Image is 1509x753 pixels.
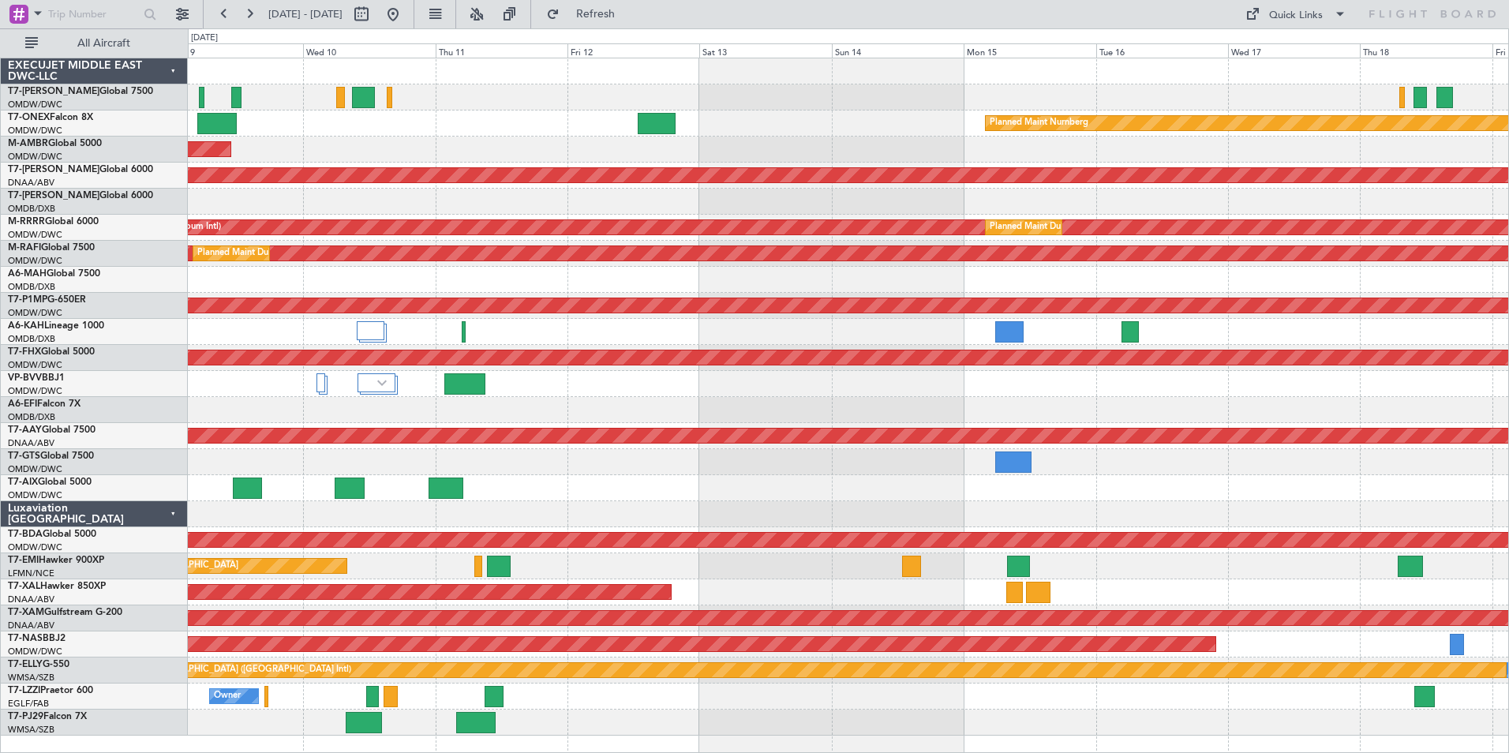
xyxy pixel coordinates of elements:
span: All Aircraft [41,38,167,49]
a: T7-ONEXFalcon 8X [8,113,93,122]
button: All Aircraft [17,31,171,56]
div: Planned Maint Dubai (Al Maktoum Intl) [990,215,1145,239]
a: T7-ELLYG-550 [8,660,69,669]
a: OMDB/DXB [8,203,55,215]
a: A6-EFIFalcon 7X [8,399,81,409]
span: T7-GTS [8,451,40,461]
div: Planned Maint Dubai (Al Maktoum Intl) [197,242,353,265]
div: Wed 17 [1228,43,1360,58]
a: OMDW/DWC [8,125,62,137]
a: DNAA/ABV [8,594,54,605]
div: Sat 13 [699,43,831,58]
a: T7-GTSGlobal 7500 [8,451,94,461]
a: T7-[PERSON_NAME]Global 6000 [8,191,153,200]
a: OMDW/DWC [8,489,62,501]
a: T7-P1MPG-650ER [8,295,86,305]
a: OMDW/DWC [8,229,62,241]
a: OMDW/DWC [8,255,62,267]
a: T7-XALHawker 850XP [8,582,106,591]
a: M-AMBRGlobal 5000 [8,139,102,148]
a: M-RRRRGlobal 6000 [8,217,99,227]
span: [DATE] - [DATE] [268,7,343,21]
div: Planned Maint [GEOGRAPHIC_DATA] ([GEOGRAPHIC_DATA] Intl) [88,658,351,682]
a: OMDW/DWC [8,307,62,319]
a: T7-AAYGlobal 7500 [8,425,95,435]
div: Quick Links [1269,8,1323,24]
span: T7-[PERSON_NAME] [8,165,99,174]
div: Fri 12 [567,43,699,58]
div: Tue 9 [171,43,303,58]
span: T7-[PERSON_NAME] [8,87,99,96]
input: Trip Number [48,2,139,26]
span: T7-PJ29 [8,712,43,721]
span: T7-[PERSON_NAME] [8,191,99,200]
button: Quick Links [1238,2,1354,27]
a: OMDW/DWC [8,359,62,371]
div: Thu 18 [1360,43,1492,58]
a: EGLF/FAB [8,698,49,710]
span: M-RRRR [8,217,45,227]
button: Refresh [539,2,634,27]
span: T7-EMI [8,556,39,565]
div: Thu 11 [436,43,567,58]
a: OMDW/DWC [8,463,62,475]
a: A6-KAHLineage 1000 [8,321,104,331]
a: DNAA/ABV [8,437,54,449]
span: A6-MAH [8,269,47,279]
a: OMDW/DWC [8,151,62,163]
a: OMDW/DWC [8,646,62,657]
span: M-RAFI [8,243,41,253]
a: OMDB/DXB [8,411,55,423]
span: Refresh [563,9,629,20]
a: DNAA/ABV [8,177,54,189]
a: T7-NASBBJ2 [8,634,66,643]
a: T7-[PERSON_NAME]Global 6000 [8,165,153,174]
span: M-AMBR [8,139,48,148]
a: M-RAFIGlobal 7500 [8,243,95,253]
a: T7-LZZIPraetor 600 [8,686,93,695]
span: T7-AAY [8,425,42,435]
a: T7-FHXGlobal 5000 [8,347,95,357]
a: T7-BDAGlobal 5000 [8,530,96,539]
a: OMDB/DXB [8,281,55,293]
span: T7-ONEX [8,113,50,122]
a: A6-MAHGlobal 7500 [8,269,100,279]
span: A6-KAH [8,321,44,331]
a: OMDW/DWC [8,99,62,111]
div: Planned Maint Nurnberg [990,111,1088,135]
a: WMSA/SZB [8,672,54,684]
div: [DATE] [191,32,218,45]
a: WMSA/SZB [8,724,54,736]
a: VP-BVVBBJ1 [8,373,65,383]
div: Wed 10 [303,43,435,58]
a: T7-PJ29Falcon 7X [8,712,87,721]
a: T7-AIXGlobal 5000 [8,478,92,487]
a: DNAA/ABV [8,620,54,631]
span: T7-BDA [8,530,43,539]
div: Mon 15 [964,43,1095,58]
span: T7-LZZI [8,686,40,695]
span: T7-NAS [8,634,43,643]
img: arrow-gray.svg [377,380,387,386]
a: OMDB/DXB [8,333,55,345]
span: T7-P1MP [8,295,47,305]
a: OMDW/DWC [8,541,62,553]
a: LFMN/NCE [8,568,54,579]
span: T7-FHX [8,347,41,357]
a: T7-EMIHawker 900XP [8,556,104,565]
span: T7-AIX [8,478,38,487]
span: T7-XAM [8,608,44,617]
a: T7-XAMGulfstream G-200 [8,608,122,617]
span: VP-BVV [8,373,42,383]
div: Sun 14 [832,43,964,58]
a: OMDW/DWC [8,385,62,397]
span: A6-EFI [8,399,37,409]
div: Tue 16 [1096,43,1228,58]
span: T7-ELLY [8,660,43,669]
div: Owner [214,684,241,708]
span: T7-XAL [8,582,40,591]
a: T7-[PERSON_NAME]Global 7500 [8,87,153,96]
